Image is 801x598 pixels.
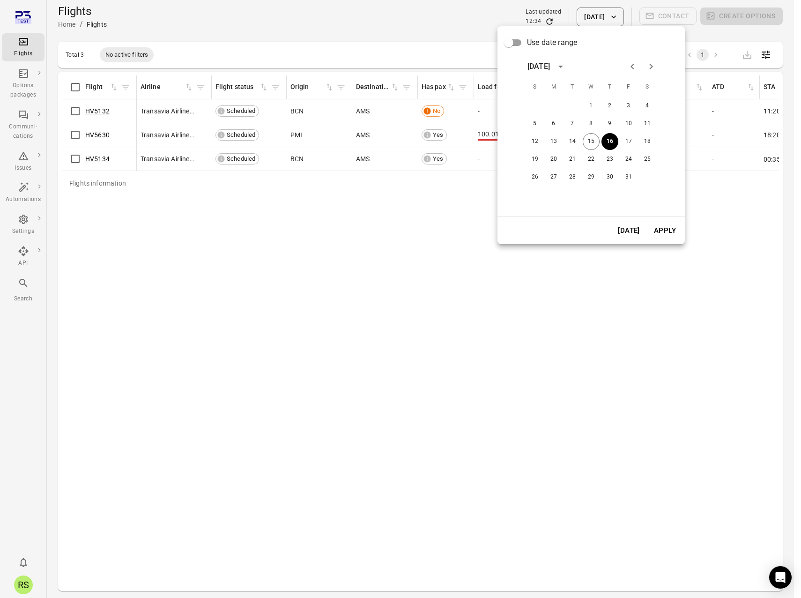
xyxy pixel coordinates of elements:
[527,115,543,132] button: 5
[564,78,581,97] span: Tuesday
[769,566,792,589] div: Open Intercom Messenger
[527,37,577,48] span: Use date range
[583,169,600,186] button: 29
[527,151,543,168] button: 19
[527,61,550,72] div: [DATE]
[601,115,618,132] button: 9
[620,78,637,97] span: Friday
[613,221,645,240] button: [DATE]
[564,115,581,132] button: 7
[639,133,656,150] button: 18
[527,78,543,97] span: Sunday
[601,151,618,168] button: 23
[620,133,637,150] button: 17
[649,221,681,240] button: Apply
[620,151,637,168] button: 24
[601,78,618,97] span: Thursday
[601,169,618,186] button: 30
[545,115,562,132] button: 6
[545,78,562,97] span: Monday
[620,169,637,186] button: 31
[564,151,581,168] button: 21
[601,97,618,114] button: 2
[620,97,637,114] button: 3
[583,78,600,97] span: Wednesday
[545,169,562,186] button: 27
[583,97,600,114] button: 1
[639,97,656,114] button: 4
[620,115,637,132] button: 10
[527,169,543,186] button: 26
[642,57,660,76] button: Next month
[545,133,562,150] button: 13
[623,57,642,76] button: Previous month
[564,133,581,150] button: 14
[527,133,543,150] button: 12
[601,133,618,150] button: 16
[639,78,656,97] span: Saturday
[583,133,600,150] button: 15
[583,151,600,168] button: 22
[639,151,656,168] button: 25
[545,151,562,168] button: 20
[553,59,569,75] button: calendar view is open, switch to year view
[564,169,581,186] button: 28
[583,115,600,132] button: 8
[639,115,656,132] button: 11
